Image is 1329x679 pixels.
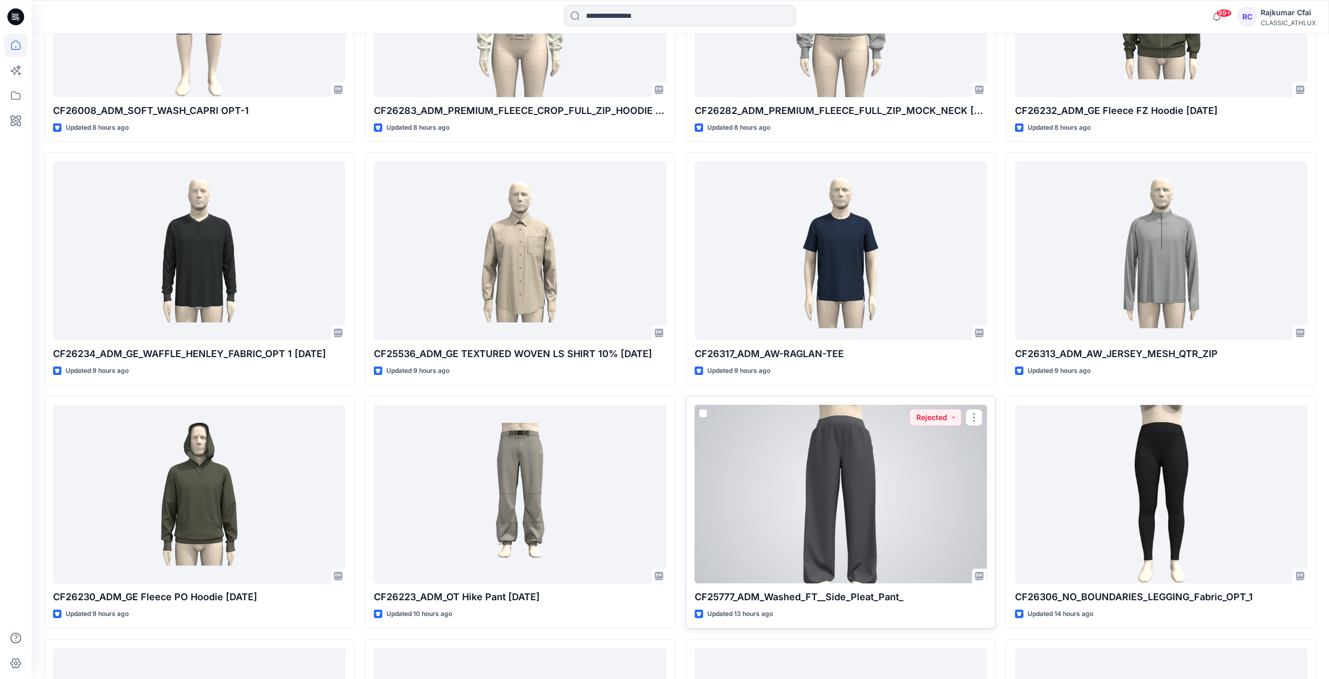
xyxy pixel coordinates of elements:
p: Updated 10 hours ago [386,609,452,620]
a: CF26306_NO_BOUNDARIES_LEGGING_Fabric_OPT_1 [1015,405,1307,584]
a: CF26223_ADM_OT Hike Pant 14OCT25 [374,405,666,584]
p: Updated 13 hours ago [707,609,773,620]
p: Updated 8 hours ago [386,122,449,133]
div: Rajkumar Cfai [1261,6,1316,19]
a: CF26230_ADM_GE Fleece PO Hoodie 14OCT25 [53,405,346,584]
p: CF26282_ADM_PREMIUM_FLEECE_FULL_ZIP_MOCK_NECK [DATE] [695,103,987,118]
a: CF25777_ADM_Washed_FT__Side_Pleat_Pant_ [695,405,987,584]
p: Updated 8 hours ago [1028,122,1091,133]
p: Updated 9 hours ago [707,365,770,377]
p: Updated 9 hours ago [66,365,129,377]
p: Updated 8 hours ago [66,122,129,133]
p: CF26306_NO_BOUNDARIES_LEGGING_Fabric_OPT_1 [1015,590,1307,604]
p: CF26317_ADM_AW-RAGLAN-TEE [695,347,987,361]
p: Updated 9 hours ago [386,365,449,377]
p: CF25777_ADM_Washed_FT__Side_Pleat_Pant_ [695,590,987,604]
p: CF26230_ADM_GE Fleece PO Hoodie [DATE] [53,590,346,604]
p: CF25536_ADM_GE TEXTURED WOVEN LS SHIRT 10% [DATE] [374,347,666,361]
a: CF25536_ADM_GE TEXTURED WOVEN LS SHIRT 10% 10OCT25 [374,161,666,340]
p: CF26283_ADM_PREMIUM_FLEECE_CROP_FULL_ZIP_HOODIE OPT-1 [374,103,666,118]
p: CF26313_ADM_AW_JERSEY_MESH_QTR_ZIP [1015,347,1307,361]
div: RC [1238,7,1257,26]
p: CF26008_ADM_SOFT_WASH_CAPRI OPT-1 [53,103,346,118]
p: Updated 9 hours ago [1028,365,1091,377]
p: CF26223_ADM_OT Hike Pant [DATE] [374,590,666,604]
p: Updated 14 hours ago [1028,609,1093,620]
a: CF26317_ADM_AW-RAGLAN-TEE [695,161,987,340]
div: CLASSIC_ATHLUX [1261,19,1316,27]
span: 99+ [1216,9,1232,17]
a: CF26313_ADM_AW_JERSEY_MESH_QTR_ZIP [1015,161,1307,340]
p: Updated 8 hours ago [707,122,770,133]
p: Updated 9 hours ago [66,609,129,620]
p: CF26232_ADM_GE Fleece FZ Hoodie [DATE] [1015,103,1307,118]
p: CF26234_ADM_GE_WAFFLE_HENLEY_FABRIC_OPT 1 [DATE] [53,347,346,361]
a: CF26234_ADM_GE_WAFFLE_HENLEY_FABRIC_OPT 1 10OCT25 [53,161,346,340]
